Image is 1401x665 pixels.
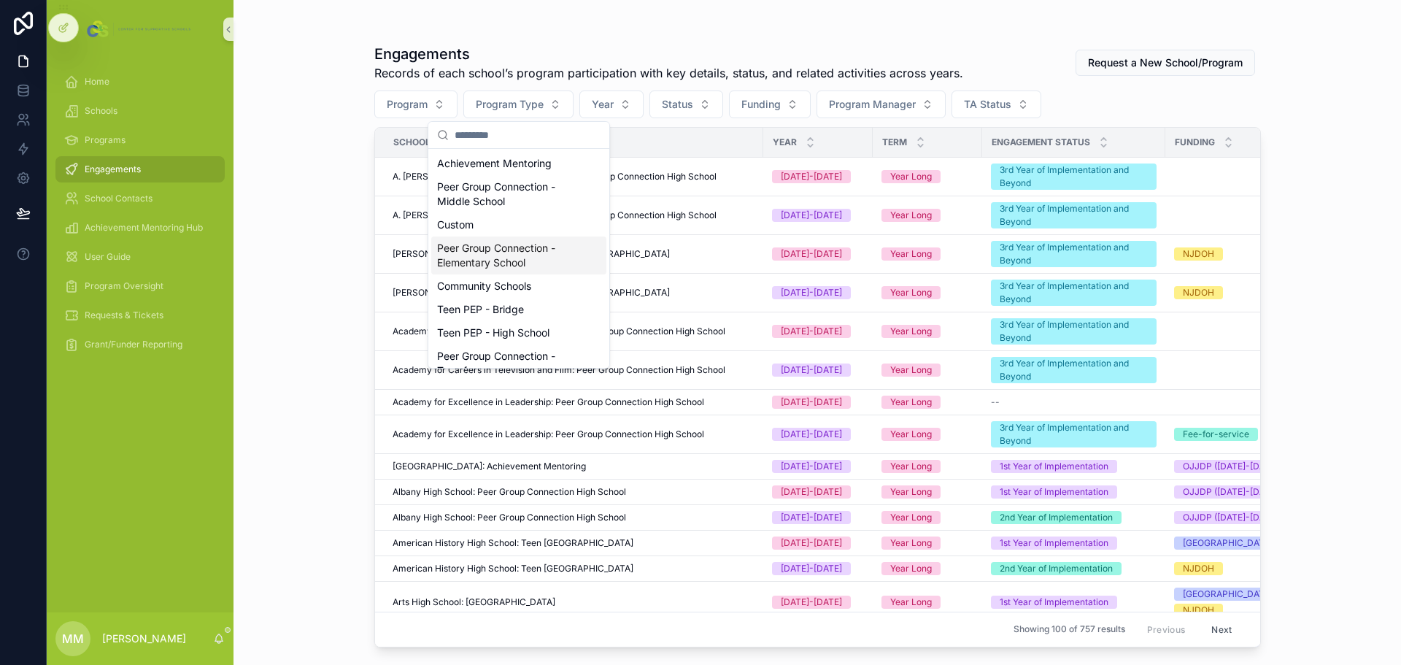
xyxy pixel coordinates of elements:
[85,105,117,117] span: Schools
[1076,50,1255,76] button: Request a New School/Program
[881,286,973,299] a: Year Long
[393,461,586,472] span: [GEOGRAPHIC_DATA]: Achievement Mentoring
[781,247,842,261] div: [DATE]-[DATE]
[1174,460,1303,473] a: OJJDP ([DATE]-[DATE])
[772,537,864,550] a: [DATE]-[DATE]
[890,562,932,575] div: Year Long
[1174,562,1303,575] a: NJDOH
[781,428,842,441] div: [DATE]-[DATE]
[393,563,754,574] a: American History High School: Teen [GEOGRAPHIC_DATA]
[85,339,182,350] span: Grant/Funder Reporting
[47,58,233,377] div: scrollable content
[881,396,973,409] a: Year Long
[431,345,606,383] div: Peer Group Connection - Transfer
[55,156,225,182] a: Engagements
[890,247,932,261] div: Year Long
[991,396,1000,408] span: --
[772,485,864,499] a: [DATE]-[DATE]
[964,97,1011,112] span: TA Status
[1000,460,1108,473] div: 1st Year of Implementation
[829,97,916,112] span: Program Manager
[393,171,717,182] span: A. [PERSON_NAME][GEOGRAPHIC_DATA]: Peer Group Connection High School
[772,596,864,609] a: [DATE]-[DATE]
[1183,588,1273,601] div: [GEOGRAPHIC_DATA]
[55,273,225,299] a: Program Oversight
[393,428,704,440] span: Academy for Excellence in Leadership: Peer Group Connection High School
[952,91,1041,118] button: Select Button
[881,170,973,183] a: Year Long
[890,364,932,377] div: Year Long
[1201,618,1242,641] button: Next
[1174,537,1303,550] a: [GEOGRAPHIC_DATA]
[817,91,946,118] button: Select Button
[991,485,1157,499] a: 1st Year of Implementation
[393,171,754,182] a: A. [PERSON_NAME][GEOGRAPHIC_DATA]: Peer Group Connection High School
[463,91,574,118] button: Select Button
[393,486,754,498] a: Albany High School: Peer Group Connection High School
[1174,485,1303,499] a: OJJDP ([DATE]-[DATE])
[781,396,842,409] div: [DATE]-[DATE]
[393,364,725,376] span: Academy for Careers in Television and Film: Peer Group Connection High School
[741,97,781,112] span: Funding
[393,512,626,523] span: Albany High School: Peer Group Connection High School
[773,137,797,148] span: Year
[772,325,864,338] a: [DATE]-[DATE]
[729,91,811,118] button: Select Button
[85,251,131,263] span: User Guide
[1000,421,1148,447] div: 3rd Year of Implementation and Beyond
[1000,357,1148,383] div: 3rd Year of Implementation and Beyond
[55,244,225,270] a: User Guide
[55,127,225,153] a: Programs
[781,562,842,575] div: [DATE]-[DATE]
[393,326,754,337] a: Academy for Careers in Television and Film: Peer Group Connection High School
[85,76,109,88] span: Home
[85,164,141,175] span: Engagements
[991,357,1157,383] a: 3rd Year of Implementation and Beyond
[1000,537,1108,550] div: 1st Year of Implementation
[881,596,973,609] a: Year Long
[393,287,754,299] a: [PERSON_NAME][GEOGRAPHIC_DATA]: Teen [GEOGRAPHIC_DATA]
[991,511,1157,524] a: 2nd Year of Implementation
[890,286,932,299] div: Year Long
[890,511,932,524] div: Year Long
[393,248,670,260] span: [PERSON_NAME][GEOGRAPHIC_DATA]: Teen [GEOGRAPHIC_DATA]
[579,91,644,118] button: Select Button
[85,193,153,204] span: School Contacts
[55,98,225,124] a: Schools
[881,511,973,524] a: Year Long
[881,364,973,377] a: Year Long
[890,485,932,499] div: Year Long
[374,91,458,118] button: Select Button
[890,428,932,441] div: Year Long
[991,460,1157,473] a: 1st Year of Implementation
[393,563,633,574] span: American History High School: Teen [GEOGRAPHIC_DATA]
[1174,588,1303,617] a: [GEOGRAPHIC_DATA]NJDOH
[1183,604,1214,617] div: NJDOH
[881,428,973,441] a: Year Long
[393,364,754,376] a: Academy for Careers in Television and Film: Peer Group Connection High School
[1000,596,1108,609] div: 1st Year of Implementation
[62,630,84,647] span: MM
[55,331,225,358] a: Grant/Funder Reporting
[881,537,973,550] a: Year Long
[881,562,973,575] a: Year Long
[393,210,754,221] a: A. [PERSON_NAME][GEOGRAPHIC_DATA]: Peer Group Connection High School
[890,396,932,409] div: Year Long
[1183,485,1281,499] div: OJJDP ([DATE]-[DATE])
[1174,511,1303,524] a: OJJDP ([DATE]-[DATE])
[431,274,606,298] div: Community Schools
[1088,55,1243,70] span: Request a New School/Program
[890,537,932,550] div: Year Long
[991,241,1157,267] a: 3rd Year of Implementation and Beyond
[781,364,842,377] div: [DATE]-[DATE]
[991,396,1157,408] a: --
[781,209,842,222] div: [DATE]-[DATE]
[781,170,842,183] div: [DATE]-[DATE]
[890,325,932,338] div: Year Long
[992,137,1090,148] span: Engagement Status
[991,202,1157,228] a: 3rd Year of Implementation and Beyond
[781,511,842,524] div: [DATE]-[DATE]
[55,185,225,212] a: School Contacts
[393,537,633,549] span: American History High School: Teen [GEOGRAPHIC_DATA]
[772,460,864,473] a: [DATE]-[DATE]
